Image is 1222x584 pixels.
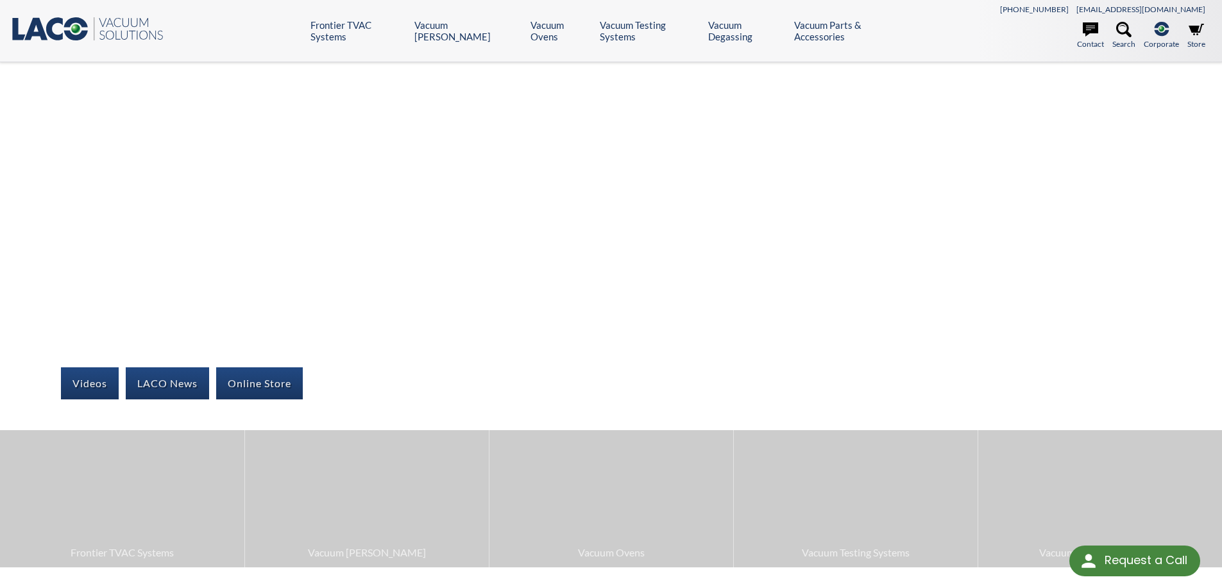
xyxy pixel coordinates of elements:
a: Vacuum Parts & Accessories [794,19,908,42]
div: Request a Call [1105,546,1187,575]
a: Vacuum Ovens [530,19,590,42]
a: Vacuum Ovens [489,430,733,567]
span: Vacuum [PERSON_NAME] [251,544,482,561]
span: Vacuum Testing Systems [740,544,971,561]
a: Vacuum Degassing [708,19,784,42]
a: Videos [61,367,119,399]
span: Vacuum Degassing Systems [985,544,1216,561]
a: Contact [1077,22,1104,50]
span: Corporate [1144,38,1179,50]
span: Vacuum Ovens [496,544,727,561]
a: [PHONE_NUMBER] [1000,4,1069,14]
span: Frontier TVAC Systems [6,544,238,561]
a: Online Store [216,367,303,399]
a: Vacuum [PERSON_NAME] [414,19,521,42]
a: Vacuum Testing Systems [600,19,699,42]
a: Search [1112,22,1135,50]
a: Vacuum [PERSON_NAME] [245,430,489,567]
a: Vacuum Degassing Systems [978,430,1222,567]
a: Vacuum Testing Systems [734,430,978,567]
div: Request a Call [1069,546,1200,576]
a: LACO News [126,367,209,399]
a: Store [1187,22,1205,50]
img: round button [1078,551,1099,571]
a: [EMAIL_ADDRESS][DOMAIN_NAME] [1076,4,1205,14]
a: Frontier TVAC Systems [310,19,405,42]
